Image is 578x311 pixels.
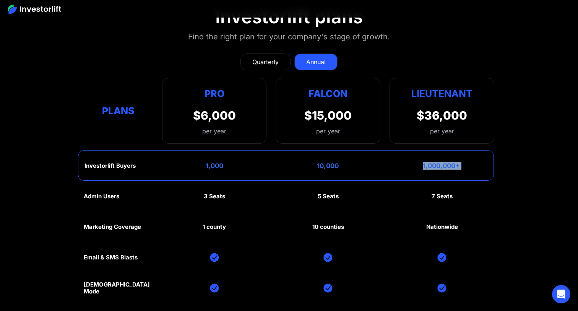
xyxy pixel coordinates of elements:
[306,57,326,66] div: Annual
[206,162,223,170] div: 1,000
[193,126,236,136] div: per year
[552,285,570,303] div: Open Intercom Messenger
[417,109,467,122] div: $36,000
[432,193,453,200] div: 7 Seats
[316,126,340,136] div: per year
[304,109,352,122] div: $15,000
[411,88,472,99] strong: Lieutenant
[84,254,138,261] div: Email & SMS Blasts
[84,104,153,118] div: Plans
[193,86,236,101] div: Pro
[84,281,153,295] div: [DEMOGRAPHIC_DATA] Mode
[84,162,136,169] div: Investorlift Buyers
[203,224,226,230] div: 1 county
[84,193,119,200] div: Admin Users
[312,224,344,230] div: 10 counties
[252,57,279,66] div: Quarterly
[426,224,458,230] div: Nationwide
[317,162,339,170] div: 10,000
[193,109,236,122] div: $6,000
[188,31,390,43] div: Find the right plan for your company's stage of growth.
[215,6,363,28] div: Investorlift plans
[430,126,454,136] div: per year
[204,193,225,200] div: 3 Seats
[84,224,141,230] div: Marketing Coverage
[308,86,347,101] div: Falcon
[318,193,339,200] div: 5 Seats
[423,162,460,170] div: 1,000,000+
